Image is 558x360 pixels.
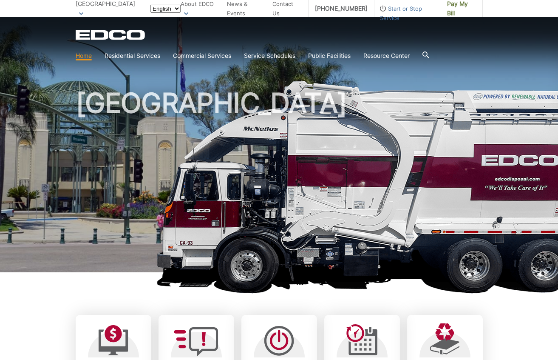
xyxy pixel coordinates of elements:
[244,51,295,60] a: Service Schedules
[173,51,231,60] a: Commercial Services
[308,51,351,60] a: Public Facilities
[76,51,92,60] a: Home
[76,30,146,40] a: EDCD logo. Return to the homepage.
[76,89,483,276] h1: [GEOGRAPHIC_DATA]
[105,51,160,60] a: Residential Services
[363,51,410,60] a: Resource Center
[150,5,181,13] select: Select a language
